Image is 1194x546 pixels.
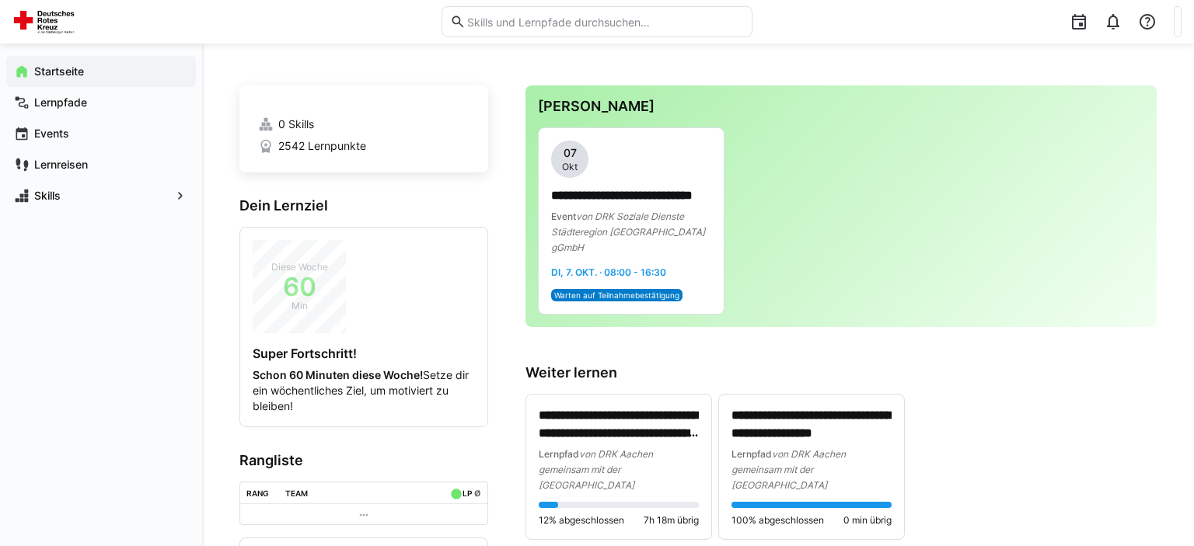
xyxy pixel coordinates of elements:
[538,98,1144,115] h3: [PERSON_NAME]
[644,514,699,527] span: 7h 18m übrig
[253,368,423,381] strong: Schon 60 Minuten diese Woche!
[731,514,824,527] span: 100% abgeschlossen
[551,210,576,222] span: Event
[551,210,705,253] span: von DRK Soziale Dienste Städteregion [GEOGRAPHIC_DATA] gGmbH
[258,117,470,132] a: 0 Skills
[539,448,579,460] span: Lernpfad
[253,346,475,361] h4: Super Fortschritt!
[278,138,366,154] span: 2542 Lernpunkte
[525,364,1157,381] h3: Weiter lernen
[731,448,846,491] span: von DRK Aachen gemeinsam mit der [GEOGRAPHIC_DATA]
[731,448,772,460] span: Lernpfad
[246,489,269,498] div: Rang
[285,489,308,498] div: Team
[554,290,679,300] span: Warten auf Teilnahmebestätigung
[253,367,475,414] p: Setze dir ein wöchentliches Ziel, um motiviert zu bleiben!
[466,15,744,29] input: Skills und Lernpfade durchsuchen…
[562,161,578,173] span: Okt
[564,145,577,161] span: 07
[551,266,666,278] span: Di, 7. Okt. · 08:00 - 16:30
[539,448,653,491] span: von DRK Aachen gemeinsam mit der [GEOGRAPHIC_DATA]
[463,489,472,498] div: LP
[239,452,488,469] h3: Rangliste
[278,117,314,132] span: 0 Skills
[539,514,624,527] span: 12% abgeschlossen
[843,514,892,527] span: 0 min übrig
[474,485,481,499] a: ø
[239,197,488,214] h3: Dein Lernziel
